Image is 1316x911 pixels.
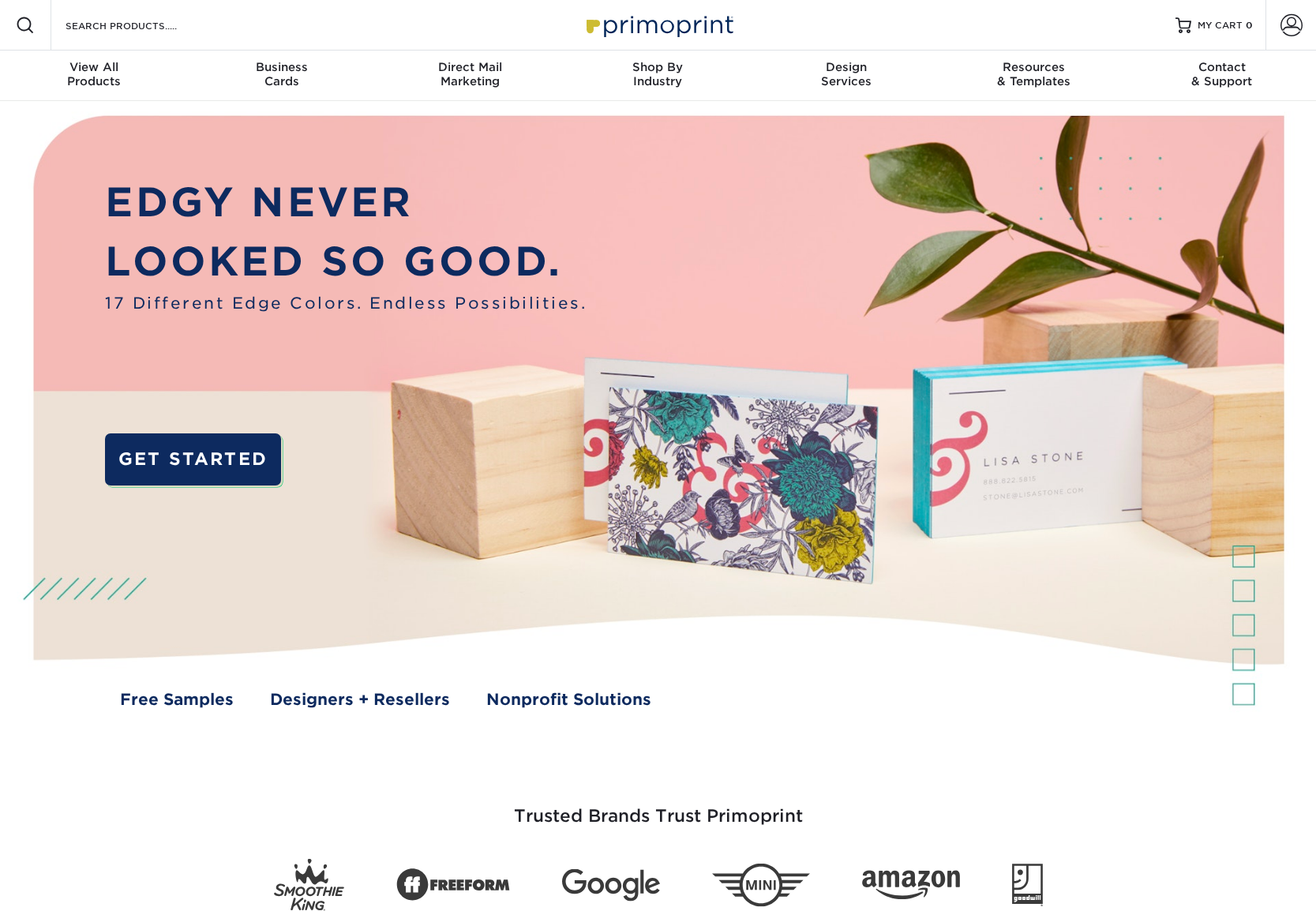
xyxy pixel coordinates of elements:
[486,688,651,711] a: Nonprofit Solutions
[562,868,660,901] img: Google
[940,60,1128,74] span: Resources
[1012,864,1043,906] img: Goodwill
[564,60,752,88] div: Industry
[940,51,1128,101] a: Resources& Templates
[270,688,450,711] a: Designers + Resellers
[274,858,344,911] img: Smoothie King
[1198,19,1243,32] span: MY CART
[105,433,280,485] a: GET STARTED
[105,232,587,291] p: LOOKED SO GOOD.
[120,688,234,711] a: Free Samples
[376,60,564,74] span: Direct Mail
[752,51,940,101] a: DesignServices
[712,863,810,906] img: Mini
[564,51,752,101] a: Shop ByIndustry
[579,8,737,42] img: Primoprint
[376,60,564,88] div: Marketing
[564,60,752,74] span: Shop By
[752,60,940,88] div: Services
[105,291,587,315] span: 17 Different Edge Colors. Endless Possibilities.
[64,16,218,35] input: SEARCH PRODUCTS.....
[752,60,940,74] span: Design
[376,51,564,101] a: Direct MailMarketing
[1128,60,1316,74] span: Contact
[1246,20,1253,31] span: 0
[188,60,376,74] span: Business
[862,870,960,900] img: Amazon
[940,60,1128,88] div: & Templates
[197,768,1120,845] h3: Trusted Brands Trust Primoprint
[396,860,510,910] img: Freeform
[1128,60,1316,88] div: & Support
[188,60,376,88] div: Cards
[105,173,587,232] p: EDGY NEVER
[1128,51,1316,101] a: Contact& Support
[188,51,376,101] a: BusinessCards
